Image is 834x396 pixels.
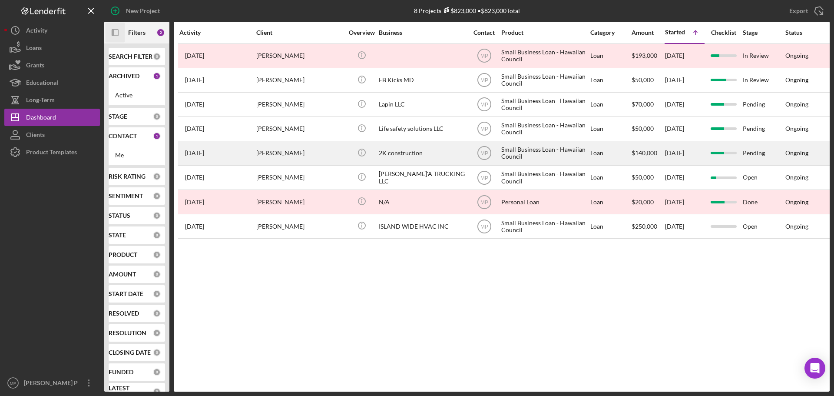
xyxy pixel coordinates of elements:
a: Dashboard [4,109,100,126]
div: [PERSON_NAME] [256,190,343,213]
div: [DATE] [665,190,704,213]
div: Amount [632,29,664,36]
b: FUNDED [109,369,133,376]
div: Me [115,152,159,159]
b: CONTACT [109,133,137,140]
span: $50,000 [632,76,654,83]
div: Loan [590,215,631,238]
b: STATUS [109,212,130,219]
div: 1 [153,72,161,80]
div: 0 [153,53,161,60]
b: RISK RATING [109,173,146,180]
div: [PERSON_NAME] [256,93,343,116]
div: 0 [153,212,161,220]
div: [DATE] [665,44,704,67]
button: MP[PERSON_NAME] P [4,374,100,392]
div: Clients [26,126,45,146]
b: START DATE [109,290,143,297]
div: $193,000 [632,44,664,67]
text: MP [480,223,488,230]
b: AMOUNT [109,271,136,278]
button: New Project [104,2,169,20]
div: Category [590,29,631,36]
text: MP [480,199,488,205]
time: 2025-09-19 03:02 [185,223,204,230]
div: Activity [26,22,47,41]
div: Loan [590,117,631,140]
div: [PERSON_NAME] [256,117,343,140]
div: Small Business Loan - Hawaiian Council [501,44,588,67]
div: 0 [153,309,161,317]
text: MP [10,381,16,386]
div: Ongoing [785,174,808,181]
div: Ongoing [785,101,808,108]
div: Small Business Loan - Hawaiian Council [501,142,588,165]
b: CLOSING DATE [109,349,151,356]
b: RESOLVED [109,310,139,317]
div: [DATE] [665,117,704,140]
div: 0 [153,113,161,120]
div: In Review [743,44,784,67]
div: Business [379,29,466,36]
text: MP [480,175,488,181]
text: MP [480,53,488,59]
div: Life safety solutions LLC [379,117,466,140]
b: SEARCH FILTER [109,53,152,60]
div: Small Business Loan - Hawaiian Council [501,215,588,238]
div: Stage [743,29,784,36]
div: 0 [153,368,161,376]
b: Filters [128,29,146,36]
div: N/A [379,190,466,213]
div: Small Business Loan - Hawaiian Council [501,117,588,140]
time: 2025-10-03 23:34 [185,125,204,132]
time: 2025-08-12 20:46 [185,199,204,206]
time: 2025-09-26 22:29 [185,150,204,156]
a: Grants [4,57,100,74]
div: 0 [153,290,161,298]
div: [PERSON_NAME] [256,69,343,92]
div: Loan [590,69,631,92]
div: Checklist [705,29,742,36]
span: $250,000 [632,223,657,230]
div: [PERSON_NAME]'A TRUCKING LLC [379,166,466,189]
button: Loans [4,39,100,57]
button: Activity [4,22,100,39]
b: SENTIMENT [109,193,143,200]
div: 0 [153,231,161,239]
span: $50,000 [632,125,654,132]
div: Grants [26,57,44,76]
div: [DATE] [665,142,704,165]
div: EB Kicks MD [379,69,466,92]
div: Educational [26,74,58,93]
button: Educational [4,74,100,91]
div: 0 [153,329,161,337]
b: STATE [109,232,126,239]
div: New Project [126,2,160,20]
div: Personal Loan [501,190,588,213]
time: 2025-05-05 02:16 [185,52,204,59]
div: Ongoing [785,77,808,83]
div: Loan [590,93,631,116]
span: $140,000 [632,149,657,156]
time: 2025-09-17 08:38 [185,101,204,108]
div: Status [785,29,827,36]
div: 0 [153,192,161,200]
div: 0 [153,388,161,396]
div: [DATE] [665,166,704,189]
div: [PERSON_NAME] P [22,374,78,394]
time: 2025-09-22 22:56 [185,174,204,181]
div: Long-Term [26,91,55,111]
div: [DATE] [665,215,704,238]
div: ISLAND WIDE HVAC INC [379,215,466,238]
b: PRODUCT [109,251,137,258]
text: MP [480,102,488,108]
button: Export [781,2,830,20]
div: $823,000 [441,7,476,14]
div: Open [743,215,784,238]
a: Clients [4,126,100,143]
div: Loan [590,190,631,213]
text: MP [480,126,488,132]
div: Overview [345,29,378,36]
div: Loan [590,142,631,165]
div: Loans [26,39,42,59]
